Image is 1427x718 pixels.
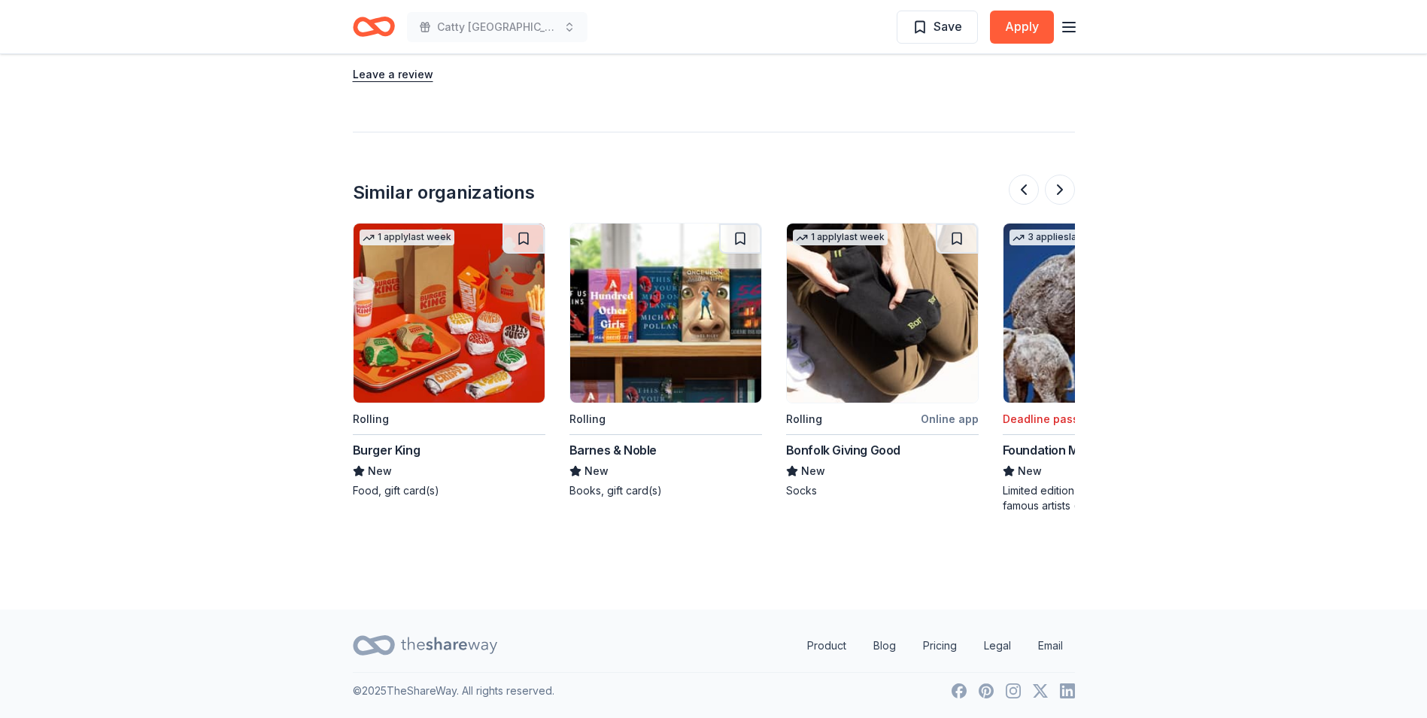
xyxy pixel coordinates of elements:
a: Image for Burger King1 applylast weekRollingBurger KingNewFood, gift card(s) [353,223,545,498]
a: Image for Bonfolk Giving Good1 applylast weekRollingOnline appBonfolk Giving GoodNewSocks [786,223,979,498]
span: New [801,462,825,480]
div: Books, gift card(s) [569,483,762,498]
div: 1 apply last week [793,230,888,245]
span: New [584,462,609,480]
div: Rolling [786,410,822,428]
a: Home [353,9,395,44]
div: Rolling [569,410,606,428]
a: Blog [861,631,908,661]
img: Image for Bonfolk Giving Good [787,224,978,403]
div: Limited edition bronze sculptures by famous artists (valued between $2k to $7k; proceeds will spl... [1003,483,1195,513]
span: New [1018,462,1042,480]
img: Image for Burger King [354,224,545,403]
button: Save [897,11,978,44]
button: Catty [GEOGRAPHIC_DATA] Renovations [407,12,587,42]
a: Email [1026,631,1075,661]
div: Deadline passed [1003,410,1092,428]
img: Image for Barnes & Noble [570,224,761,403]
nav: quick links [795,631,1075,661]
div: Bonfolk Giving Good [786,441,900,459]
button: Leave a review [353,65,433,84]
div: 1 apply last week [360,230,454,245]
a: Pricing [911,631,969,661]
div: Online app [921,409,979,428]
div: 3 applies last week [1010,230,1115,245]
span: Catty [GEOGRAPHIC_DATA] Renovations [437,18,557,36]
a: Image for Foundation Michelangelo3 applieslast weekDeadline passedFoundation MichelangeloNewLimit... [1003,223,1195,513]
div: Similar organizations [353,181,535,205]
button: Apply [990,11,1054,44]
a: Image for Barnes & NobleRollingBarnes & NobleNewBooks, gift card(s) [569,223,762,498]
div: Foundation Michelangelo [1003,441,1145,459]
div: Burger King [353,441,421,459]
a: Legal [972,631,1023,661]
div: Rolling [353,410,389,428]
p: © 2025 TheShareWay. All rights reserved. [353,682,554,700]
div: Barnes & Noble [569,441,657,459]
div: Food, gift card(s) [353,483,545,498]
a: Product [795,631,858,661]
span: New [368,462,392,480]
span: Save [934,17,962,36]
div: Socks [786,483,979,498]
img: Image for Foundation Michelangelo [1003,224,1195,403]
